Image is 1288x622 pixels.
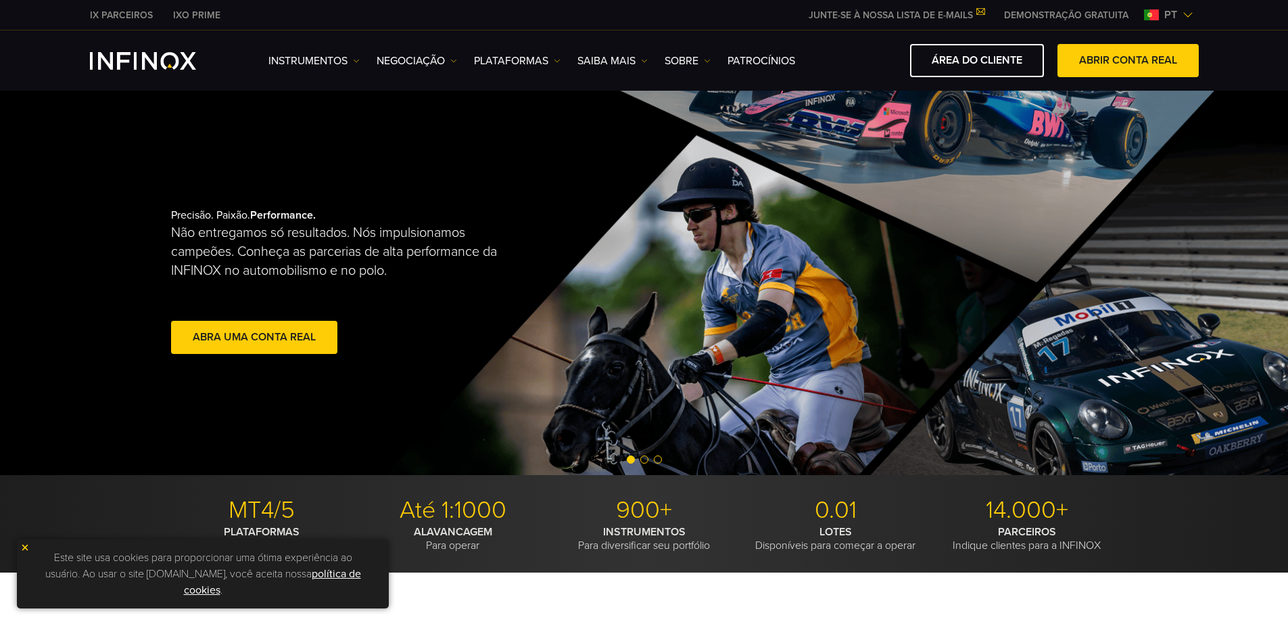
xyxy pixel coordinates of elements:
[1159,7,1183,23] span: pt
[910,44,1044,77] a: ÁREA DO CLIENTE
[90,52,228,70] a: INFINOX Logo
[171,187,597,379] div: Precisão. Paixão.
[1057,44,1199,77] a: ABRIR CONTA REAL
[819,525,852,539] strong: LOTES
[640,456,648,464] span: Go to slide 2
[268,53,360,69] a: Instrumentos
[603,525,686,539] strong: INSTRUMENTOS
[171,223,512,280] p: Não entregamos só resultados. Nós impulsionamos campeões. Conheça as parcerias de alta performanc...
[163,8,231,22] a: INFINOX
[936,495,1118,525] p: 14.000+
[994,8,1139,22] a: INFINOX MENU
[998,525,1056,539] strong: PARCEIROS
[728,53,795,69] a: Patrocínios
[20,543,30,552] img: yellow close icon
[654,456,662,464] span: Go to slide 3
[362,525,544,552] p: Para operar
[798,9,994,21] a: JUNTE-SE À NOSSA LISTA DE E-MAILS
[80,8,163,22] a: INFINOX
[665,53,711,69] a: SOBRE
[171,525,352,552] p: Com ferramentas de trading modernas
[554,525,735,552] p: Para diversificar seu portfólio
[627,456,635,464] span: Go to slide 1
[745,525,926,552] p: Disponíveis para começar a operar
[414,525,492,539] strong: ALAVANCAGEM
[171,321,337,354] a: abra uma conta real
[171,495,352,525] p: MT4/5
[377,53,457,69] a: NEGOCIAÇÃO
[362,495,544,525] p: Até 1:1000
[936,525,1118,552] p: Indique clientes para a INFINOX
[554,495,735,525] p: 900+
[24,546,382,602] p: Este site usa cookies para proporcionar uma ótima experiência ao usuário. Ao usar o site [DOMAIN_...
[745,495,926,525] p: 0.01
[577,53,648,69] a: Saiba mais
[474,53,560,69] a: PLATAFORMAS
[250,208,316,222] strong: Performance.
[224,525,300,539] strong: PLATAFORMAS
